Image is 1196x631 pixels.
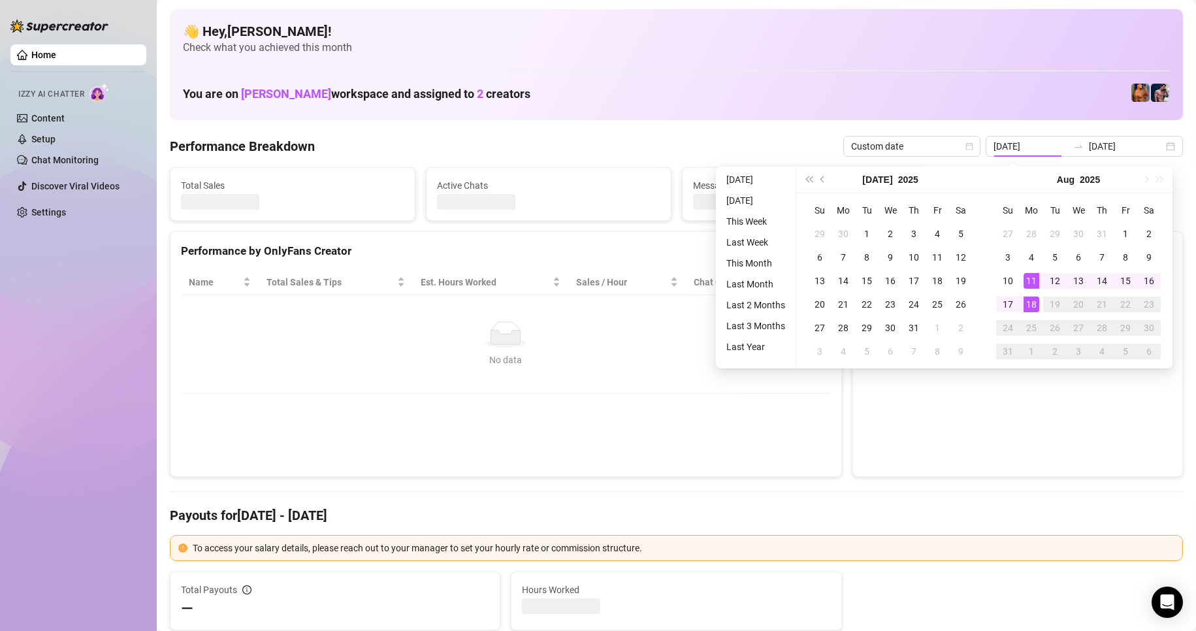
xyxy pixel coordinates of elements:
[170,506,1183,525] h4: Payouts for [DATE] - [DATE]
[18,88,84,101] span: Izzy AI Chatter
[170,137,315,155] h4: Performance Breakdown
[181,583,237,597] span: Total Payouts
[31,134,56,144] a: Setup
[1073,141,1084,152] span: to
[89,83,110,102] img: AI Chatter
[686,270,830,295] th: Chat Conversion
[1152,587,1183,618] div: Open Intercom Messenger
[1131,84,1150,102] img: JG
[576,275,668,289] span: Sales / Hour
[1089,139,1163,154] input: End date
[31,50,56,60] a: Home
[193,541,1174,555] div: To access your salary details, please reach out to your manager to set your hourly rate or commis...
[183,87,530,101] h1: You are on workspace and assigned to creators
[31,155,99,165] a: Chat Monitoring
[31,181,120,191] a: Discover Viral Videos
[189,275,240,289] span: Name
[437,178,660,193] span: Active Chats
[694,275,812,289] span: Chat Conversion
[242,585,251,594] span: info-circle
[522,583,830,597] span: Hours Worked
[421,275,550,289] div: Est. Hours Worked
[31,113,65,123] a: Content
[183,22,1170,40] h4: 👋 Hey, [PERSON_NAME] !
[1073,141,1084,152] span: swap-right
[851,137,973,156] span: Custom date
[183,40,1170,55] span: Check what you achieved this month
[693,178,916,193] span: Messages Sent
[10,20,108,33] img: logo-BBDzfeDw.svg
[31,207,66,218] a: Settings
[965,142,973,150] span: calendar
[178,543,187,553] span: exclamation-circle
[181,178,404,193] span: Total Sales
[194,353,818,367] div: No data
[181,598,193,619] span: —
[477,87,483,101] span: 2
[181,242,831,260] div: Performance by OnlyFans Creator
[181,270,259,295] th: Name
[259,270,413,295] th: Total Sales & Tips
[864,242,1172,260] div: Sales by OnlyFans Creator
[994,139,1068,154] input: Start date
[1151,84,1169,102] img: Axel
[241,87,331,101] span: [PERSON_NAME]
[568,270,686,295] th: Sales / Hour
[267,275,395,289] span: Total Sales & Tips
